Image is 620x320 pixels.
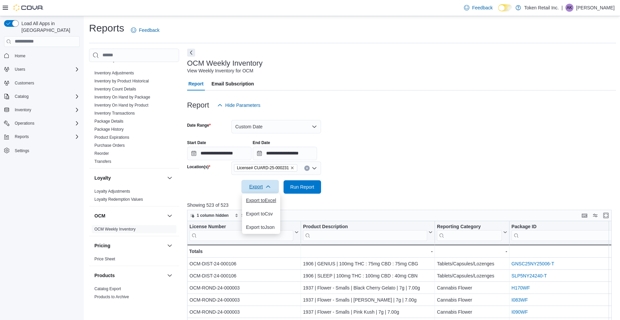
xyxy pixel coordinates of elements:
a: Transfers [94,159,111,164]
a: Inventory by Product Historical [94,79,149,83]
div: OCM-ROND-24-000003 [189,284,299,292]
p: Token Retail Inc. [524,4,559,12]
button: Operations [1,119,82,128]
a: Catalog Export [94,286,121,291]
div: OCM-DIST-24-000106 [189,272,299,280]
span: Users [15,67,25,72]
span: AK [567,4,572,12]
p: [PERSON_NAME] [576,4,615,12]
span: License# CUARD-25-000231 [234,164,297,172]
button: Remove License# CUARD-25-000231 from selection in this group [290,166,294,170]
label: End Date [253,140,270,145]
button: Export [241,180,279,193]
p: Showing 523 of 523 [187,202,616,208]
a: Settings [12,147,32,155]
div: - [437,247,507,255]
a: Reorder [94,151,109,156]
span: Export to Csv [246,211,276,216]
a: Inventory Count Details [94,87,136,91]
button: Users [12,65,28,73]
div: Pricing [89,255,179,266]
button: Hide Parameters [215,99,263,112]
span: Export [245,180,275,193]
span: Price Sheet [94,256,115,262]
span: Export to Json [246,225,276,230]
span: Reports [15,134,29,139]
span: Inventory Adjustments [94,70,134,76]
input: Press the down key to open a popover containing a calendar. [187,147,251,160]
h3: Report [187,101,209,109]
button: 1 column hidden [187,211,231,219]
h3: Pricing [94,242,110,249]
span: Inventory [12,106,80,114]
p: | [561,4,563,12]
button: Loyalty [94,175,164,181]
button: Enter fullscreen [602,211,610,219]
button: OCM [94,212,164,219]
h3: OCM [94,212,105,219]
button: Reporting Category [437,223,507,241]
div: Product Description [303,223,427,241]
span: Reports [12,133,80,141]
span: Customers [12,79,80,87]
div: Reporting Category [437,223,502,241]
div: License Number [189,223,293,230]
span: Hide Parameters [225,102,260,109]
span: Home [12,52,80,60]
a: Package History [94,127,124,132]
a: Home [12,52,28,60]
button: Next [187,49,195,57]
a: Feedback [128,23,162,37]
div: OCM-ROND-24-000003 [189,308,299,316]
a: Inventory On Hand by Package [94,95,150,100]
button: Settings [1,145,82,155]
button: Reports [12,133,31,141]
input: Press the down key to open a popover containing a calendar. [253,147,317,160]
button: Pricing [166,242,174,250]
button: Users [1,65,82,74]
span: Catalog [15,94,28,99]
span: Sort fields [241,213,259,218]
div: 1937 | Flower - Smalls | Black Cherry Gelato | 7g | 7.00g [303,284,433,292]
div: - [303,247,433,255]
div: Cannabis Flower [437,296,507,304]
span: Home [15,53,25,59]
a: Product Expirations [94,135,129,140]
span: Purchase Orders [94,143,125,148]
span: Settings [12,146,80,154]
span: Load All Apps in [GEOGRAPHIC_DATA] [19,20,80,34]
button: Keyboard shortcuts [580,211,589,219]
a: Package Details [94,119,124,124]
div: Cannabis Flower [437,308,507,316]
button: Customers [1,78,82,88]
span: Run Report [290,184,314,190]
h3: OCM Weekly Inventory [187,59,263,67]
button: Custom Date [231,120,321,133]
button: Products [94,272,164,279]
div: Reporting Category [437,223,502,230]
a: Inventory Adjustments [94,71,134,75]
a: Loyalty Redemption Values [94,197,143,202]
button: Catalog [1,92,82,101]
span: Operations [15,121,34,126]
span: Operations [12,119,80,127]
a: Inventory Transactions [94,111,135,116]
span: Feedback [139,27,159,34]
label: Date Range [187,123,211,128]
span: OCM Weekly Inventory [94,227,136,232]
div: Cannabis Flower [437,284,507,292]
button: Reports [1,132,82,141]
div: Loyalty [89,187,179,206]
div: 1906 | GENIUS | 100mg THC : 75mg CBD : 75mg CBG [303,260,433,268]
div: Tablets/Capsules/Lozenges [437,260,507,268]
span: Export to Excel [246,198,276,203]
button: Clear input [304,166,310,171]
a: Loyalty Adjustments [94,189,130,194]
button: Display options [591,211,599,219]
div: Product Description [303,223,427,230]
span: Users [12,65,80,73]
